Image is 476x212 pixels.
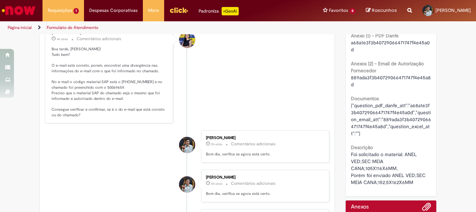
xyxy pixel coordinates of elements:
div: Luis Henrique Dos Santos [179,137,195,153]
span: [PERSON_NAME] [436,7,471,13]
span: 8 [350,8,355,14]
div: Luis Henrique Dos Santos [179,176,195,192]
span: More [148,7,159,14]
div: [PERSON_NAME] [206,175,322,180]
a: Página inicial [8,25,32,30]
span: Despesas Corporativas [89,7,138,14]
img: ServiceNow [1,3,37,17]
span: Rascunhos [372,7,397,14]
span: 5h atrás [211,142,222,146]
small: Comentários adicionais [231,181,276,187]
time: 30/09/2025 11:45:47 [211,182,222,186]
div: [PERSON_NAME] [206,136,322,140]
p: +GenAi [222,7,239,15]
a: Formulário de Atendimento [47,25,98,30]
p: Bom dia, verifica se agora está certo. [206,191,322,197]
span: 5h atrás [211,182,222,186]
p: Boa tarde, [PERSON_NAME]! Tudo bem? O e-mail está correto, porem, encontrei uma divergência nas i... [52,46,168,118]
time: 30/09/2025 13:28:58 [57,37,68,41]
h2: Anexos [351,204,369,210]
b: Anexos (2) - Email de Autorização Fornecedor [351,60,424,74]
span: Favoritos [329,7,348,14]
small: Comentários adicionais [77,36,121,42]
img: click_logo_yellow_360x200.png [169,5,188,15]
span: 1 [74,8,79,14]
span: 4h atrás [57,37,68,41]
time: 30/09/2025 11:45:47 [211,142,222,146]
div: Padroniza [199,7,239,15]
ul: Trilhas de página [5,21,312,34]
b: Anexo (1) - PDF Danfe [351,32,399,39]
a: Rascunhos [366,7,397,14]
p: Bom dia, verifica se agora está certo. [206,152,322,157]
b: Descrição [351,144,373,151]
span: Requisições [48,7,72,14]
div: Melissa Paduani [179,32,195,48]
span: a68a1e3f3b40729066471747f4e45a0d [351,39,430,53]
span: 889ada3f3b40729066471747f4e45a8d [351,74,431,88]
span: Foi solicitado o material: ANEL VED;SEC MEIA CANA;105X116X6MM, Porém foi enviado ANEL VED;SEC MEI... [351,151,427,185]
small: Comentários adicionais [231,141,276,147]
b: Documentos [351,95,379,102]
span: {"question_pdf_danfe_att":"a68a1e3f3b40729066471747f4e45a0d","question_email_att":"889ada3f3b4072... [351,102,431,137]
